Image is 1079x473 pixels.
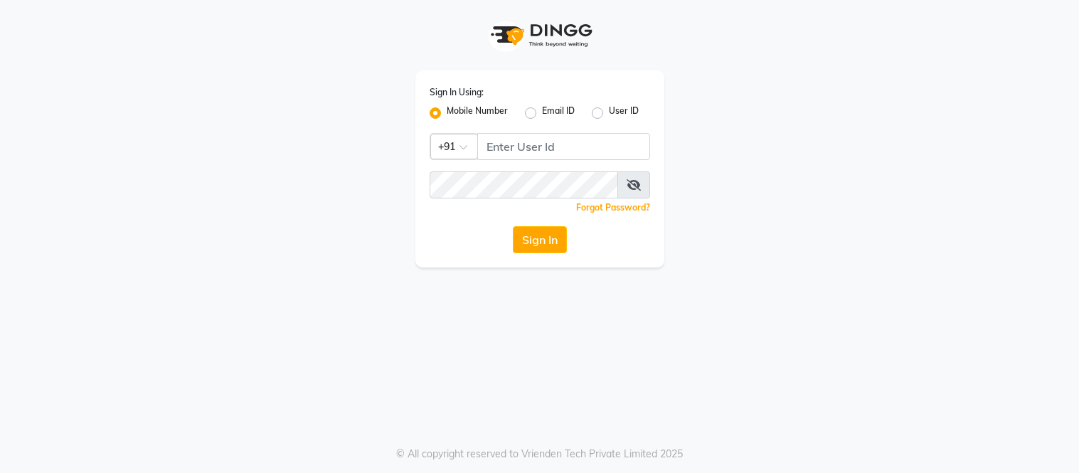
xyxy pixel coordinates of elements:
[447,105,508,122] label: Mobile Number
[483,14,597,56] img: logo1.svg
[576,202,650,213] a: Forgot Password?
[609,105,639,122] label: User ID
[430,171,618,198] input: Username
[430,86,484,99] label: Sign In Using:
[542,105,575,122] label: Email ID
[477,133,650,160] input: Username
[513,226,567,253] button: Sign In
